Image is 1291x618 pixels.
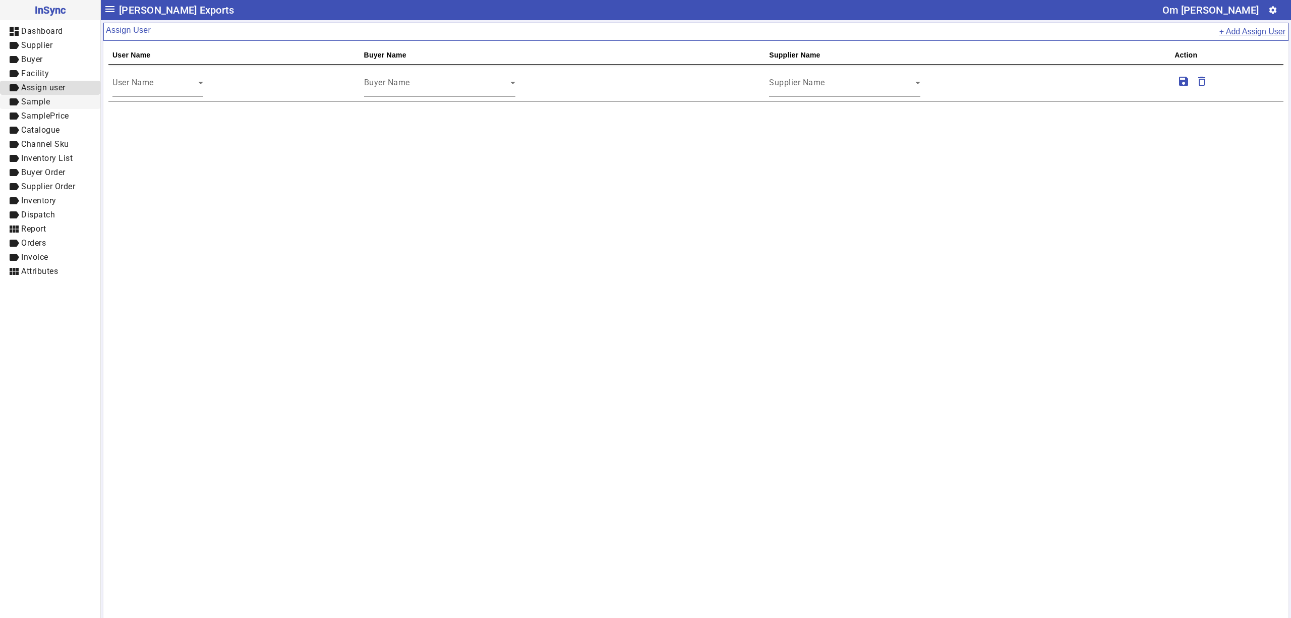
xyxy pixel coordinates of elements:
[21,153,73,163] span: Inventory List
[112,78,154,87] span: User Name
[8,110,20,122] mat-icon: label
[21,224,46,234] span: Report
[108,46,360,65] th: User Name
[8,209,20,221] mat-icon: label
[1178,75,1190,87] mat-icon: save_outline
[21,40,52,50] span: Supplier
[8,53,20,66] mat-icon: label
[21,97,50,106] span: Sample
[21,167,66,177] span: Buyer Order
[21,196,56,205] span: Inventory
[1268,6,1277,15] mat-icon: settings
[8,181,20,193] mat-icon: label
[21,83,66,92] span: Assign user
[21,54,43,64] span: Buyer
[8,223,20,235] mat-icon: view_module
[360,46,766,65] th: Buyer Name
[8,152,20,164] mat-icon: label
[1219,25,1286,38] button: + Add Assign User
[8,124,20,136] mat-icon: label
[21,69,49,78] span: Facility
[21,26,63,36] span: Dashboard
[8,68,20,80] mat-icon: label
[8,265,20,277] mat-icon: view_module
[8,82,20,94] mat-icon: label
[119,2,234,18] span: [PERSON_NAME] Exports
[8,138,20,150] mat-icon: label
[8,237,20,249] mat-icon: label
[21,182,75,191] span: Supplier Order
[1170,46,1283,65] th: Action
[8,96,20,108] mat-icon: label
[8,2,92,18] span: InSync
[364,78,410,87] span: Buyer Name
[1162,2,1259,18] div: Om [PERSON_NAME]
[8,195,20,207] mat-icon: label
[21,111,69,121] span: SamplePrice
[103,23,1288,41] mat-card-header: Assign User
[21,238,46,248] span: Orders
[21,266,58,276] span: Attributes
[21,139,69,149] span: Channel Sku
[8,39,20,51] mat-icon: label
[8,251,20,263] mat-icon: label
[8,166,20,179] mat-icon: label
[8,25,20,37] mat-icon: dashboard
[1196,75,1208,87] mat-icon: delete_outline
[769,78,825,87] span: Supplier Name
[21,125,60,135] span: Catalogue
[104,3,116,15] mat-icon: menu
[765,46,1170,65] th: Supplier Name
[21,210,55,219] span: Dispatch
[21,252,48,262] span: Invoice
